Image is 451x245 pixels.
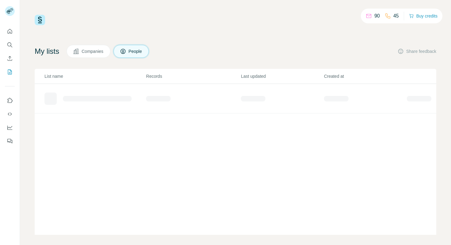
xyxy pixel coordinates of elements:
[82,48,104,54] span: Companies
[5,53,15,64] button: Enrich CSV
[5,109,15,120] button: Use Surfe API
[324,73,406,79] p: Created at
[374,12,380,20] p: 90
[398,48,436,54] button: Share feedback
[5,66,15,77] button: My lists
[409,12,438,20] button: Buy credits
[35,15,45,25] img: Surfe Logo
[241,73,323,79] p: Last updated
[146,73,240,79] p: Records
[5,136,15,147] button: Feedback
[35,46,59,56] h4: My lists
[5,26,15,37] button: Quick start
[393,12,399,20] p: 45
[5,122,15,133] button: Dashboard
[5,95,15,106] button: Use Surfe on LinkedIn
[44,73,145,79] p: List name
[129,48,143,54] span: People
[5,39,15,50] button: Search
